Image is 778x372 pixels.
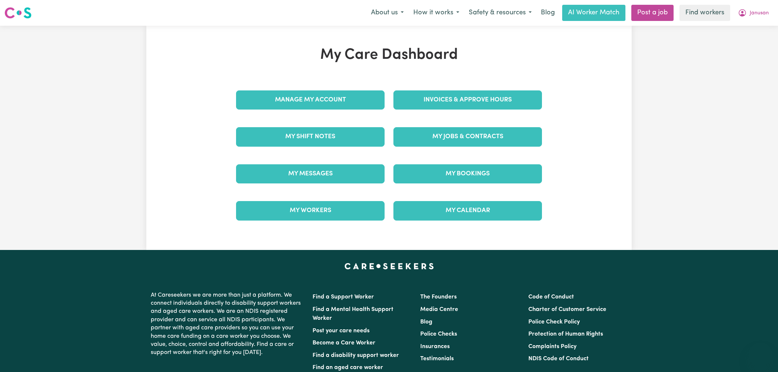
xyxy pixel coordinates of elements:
a: Charter of Customer Service [528,307,606,312]
a: My Workers [236,201,385,220]
a: Invoices & Approve Hours [393,90,542,110]
a: AI Worker Match [562,5,625,21]
a: Careseekers logo [4,4,32,21]
a: Complaints Policy [528,344,577,350]
button: About us [366,5,408,21]
a: Post a job [631,5,674,21]
a: Manage My Account [236,90,385,110]
iframe: Button to launch messaging window [749,343,772,366]
button: How it works [408,5,464,21]
a: Find a disability support worker [313,353,399,358]
a: My Calendar [393,201,542,220]
a: Find a Support Worker [313,294,374,300]
a: Blog [420,319,432,325]
a: My Bookings [393,164,542,183]
img: Careseekers logo [4,6,32,19]
button: My Account [733,5,774,21]
a: Post your care needs [313,328,370,334]
a: Media Centre [420,307,458,312]
a: Insurances [420,344,450,350]
a: Code of Conduct [528,294,574,300]
h1: My Care Dashboard [232,46,546,64]
a: Blog [536,5,559,21]
a: Become a Care Worker [313,340,375,346]
a: My Shift Notes [236,127,385,146]
a: Find workers [679,5,730,21]
a: The Founders [420,294,457,300]
a: Police Check Policy [528,319,580,325]
a: Careseekers home page [345,263,434,269]
a: Protection of Human Rights [528,331,603,337]
a: Testimonials [420,356,454,362]
p: At Careseekers we are more than just a platform. We connect individuals directly to disability su... [151,288,304,360]
span: Janusan [750,9,769,17]
a: Find an aged care worker [313,365,383,371]
a: Police Checks [420,331,457,337]
a: My Messages [236,164,385,183]
a: NDIS Code of Conduct [528,356,589,362]
button: Safety & resources [464,5,536,21]
a: My Jobs & Contracts [393,127,542,146]
a: Find a Mental Health Support Worker [313,307,393,321]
